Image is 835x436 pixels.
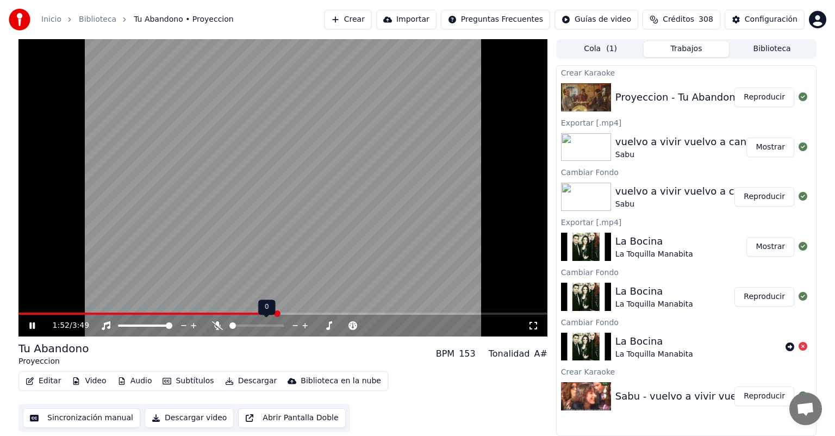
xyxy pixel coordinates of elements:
button: Créditos308 [643,10,720,29]
button: Reproducir [734,287,794,307]
span: 308 [699,14,713,25]
button: Sincronización manual [23,408,140,428]
button: Mostrar [746,237,794,257]
span: Créditos [663,14,694,25]
div: Exportar [.mp4] [557,215,816,228]
div: Biblioteca en la nube [301,376,381,387]
div: Cambiar Fondo [557,165,816,178]
button: Preguntas Frecuentes [441,10,550,29]
button: Configuración [725,10,805,29]
span: 1:52 [53,320,70,331]
div: Crear Karaoke [557,66,816,79]
div: Cambiar Fondo [557,315,816,328]
div: Cambiar Fondo [557,265,816,278]
div: A# [534,347,547,360]
button: Audio [113,373,157,389]
button: Trabajos [644,41,730,57]
div: Configuración [745,14,797,25]
div: 0 [258,300,276,315]
button: Reproducir [734,187,794,207]
div: BPM [436,347,454,360]
div: 153 [459,347,476,360]
div: Sabu [615,199,761,210]
button: Video [67,373,110,389]
nav: breadcrumb [41,14,234,25]
div: Exportar [.mp4] [557,116,816,129]
button: Biblioteca [729,41,815,57]
span: ( 1 ) [606,43,617,54]
a: Biblioteca [79,14,116,25]
div: Crear Karaoke [557,365,816,378]
button: Descargar video [145,408,234,428]
div: La Bocina [615,334,693,349]
div: La Bocina [615,284,693,299]
button: Mostrar [746,138,794,157]
span: 3:49 [72,320,89,331]
div: La Toquilla Manabita [615,299,693,310]
img: youka [9,9,30,30]
a: Chat abierto [789,393,822,425]
button: Crear [324,10,372,29]
span: Tu Abandono • Proyeccion [134,14,234,25]
div: La Bocina [615,234,693,249]
div: vuelvo a vivir vuelvo a cantar [615,134,761,150]
button: Cola [558,41,644,57]
button: Reproducir [734,387,794,406]
div: Sabu [615,150,761,160]
a: Inicio [41,14,61,25]
div: Proyeccion - Tu Abandono [615,90,741,105]
button: Abrir Pantalla Doble [238,408,345,428]
div: La Toquilla Manabita [615,249,693,260]
button: Guías de video [554,10,638,29]
button: Importar [376,10,437,29]
div: vuelvo a vivir vuelvo a cantar [615,184,761,199]
div: / [53,320,79,331]
button: Descargar [221,373,282,389]
button: Editar [21,373,65,389]
button: Subtítulos [158,373,218,389]
div: Proyeccion [18,356,89,367]
div: Sabu - vuelvo a vivir vuelvo a cantar [615,389,795,404]
div: Tu Abandono [18,341,89,356]
button: Reproducir [734,88,794,107]
div: Tonalidad [489,347,530,360]
div: La Toquilla Manabita [615,349,693,360]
